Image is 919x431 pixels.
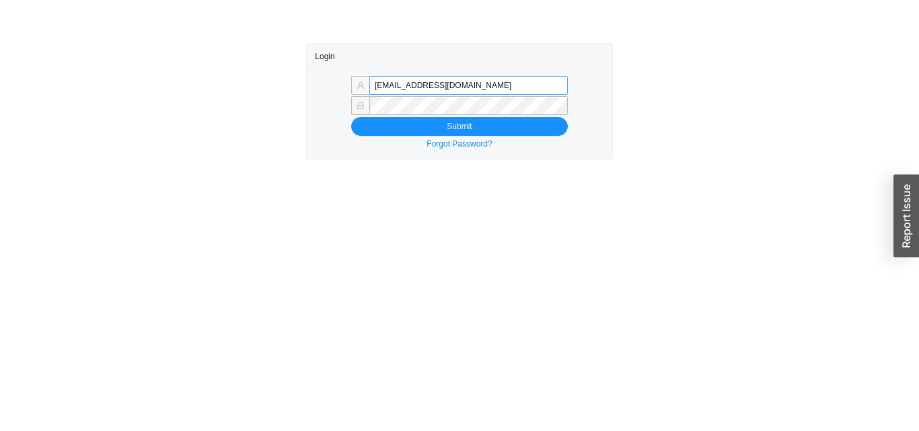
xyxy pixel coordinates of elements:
input: Email [369,76,568,95]
div: Login [315,44,603,69]
a: Forgot Password? [427,139,492,149]
span: user [357,81,365,89]
span: Submit [447,120,472,133]
button: Submit [351,117,568,136]
span: lock [357,102,365,110]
